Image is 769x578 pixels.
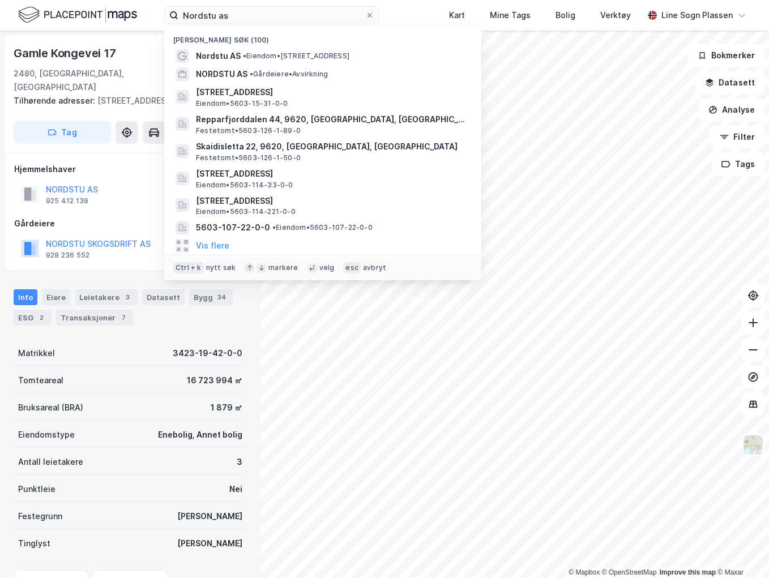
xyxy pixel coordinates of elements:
[173,262,204,273] div: Ctrl + k
[661,8,733,22] div: Line Sogn Plassen
[196,167,468,181] span: [STREET_ADDRESS]
[18,5,137,25] img: logo.f888ab2527a4732fd821a326f86c7f29.svg
[600,8,631,22] div: Verktøy
[18,537,50,550] div: Tinglyst
[268,263,298,272] div: markere
[178,7,365,24] input: Søk på adresse, matrikkel, gårdeiere, leietakere eller personer
[18,374,63,387] div: Tomteareal
[75,289,138,305] div: Leietakere
[660,568,716,576] a: Improve this map
[196,49,241,63] span: Nordstu AS
[196,207,296,216] span: Eiendom • 5603-114-221-0-0
[272,223,373,232] span: Eiendom • 5603-107-22-0-0
[18,482,55,496] div: Punktleie
[688,44,764,67] button: Bokmerker
[695,71,764,94] button: Datasett
[363,263,386,272] div: avbryt
[699,99,764,121] button: Analyse
[14,94,238,108] div: [STREET_ADDRESS]
[196,239,229,252] button: Vis flere
[243,52,349,61] span: Eiendom • [STREET_ADDRESS]
[196,194,468,208] span: [STREET_ADDRESS]
[250,70,253,78] span: •
[712,153,764,175] button: Tags
[18,428,75,442] div: Eiendomstype
[196,67,247,81] span: NORDSTU AS
[196,140,468,153] span: Skaidisletta 22, 9620, [GEOGRAPHIC_DATA], [GEOGRAPHIC_DATA]
[14,96,97,105] span: Tilhørende adresser:
[229,482,242,496] div: Nei
[556,8,575,22] div: Bolig
[56,310,134,326] div: Transaksjoner
[14,162,246,176] div: Hjemmelshaver
[18,401,83,414] div: Bruksareal (BRA)
[177,537,242,550] div: [PERSON_NAME]
[250,70,328,79] span: Gårdeiere • Avvirkning
[196,181,293,190] span: Eiendom • 5603-114-33-0-0
[18,510,62,523] div: Festegrunn
[196,113,468,126] span: Repparfjorddalen 44, 9620, [GEOGRAPHIC_DATA], [GEOGRAPHIC_DATA]
[118,312,129,323] div: 7
[196,153,301,162] span: Festetomt • 5603-126-1-50-0
[319,263,335,272] div: velg
[343,262,361,273] div: esc
[164,27,481,47] div: [PERSON_NAME] søk (100)
[122,292,133,303] div: 3
[42,289,70,305] div: Eiere
[14,217,246,230] div: Gårdeiere
[742,434,764,456] img: Z
[710,126,764,148] button: Filter
[569,568,600,576] a: Mapbox
[187,374,242,387] div: 16 723 994 ㎡
[173,346,242,360] div: 3423-19-42-0-0
[196,126,301,135] span: Festetomt • 5603-126-1-89-0
[215,292,228,303] div: 34
[211,401,242,414] div: 1 879 ㎡
[46,251,89,260] div: 928 236 552
[14,121,111,144] button: Tag
[712,524,769,578] div: Kontrollprogram for chat
[196,85,468,99] span: [STREET_ADDRESS]
[243,52,246,60] span: •
[14,289,37,305] div: Info
[142,289,185,305] div: Datasett
[189,289,233,305] div: Bygg
[712,524,769,578] iframe: Chat Widget
[14,310,52,326] div: ESG
[18,455,83,469] div: Antall leietakere
[602,568,657,576] a: OpenStreetMap
[237,455,242,469] div: 3
[14,44,118,62] div: Gamle Kongevei 17
[196,221,270,234] span: 5603-107-22-0-0
[158,428,242,442] div: Enebolig, Annet bolig
[490,8,531,22] div: Mine Tags
[18,346,55,360] div: Matrikkel
[206,263,236,272] div: nytt søk
[449,8,465,22] div: Kart
[46,196,88,205] div: 925 412 139
[177,510,242,523] div: [PERSON_NAME]
[272,223,276,232] span: •
[14,67,184,94] div: 2480, [GEOGRAPHIC_DATA], [GEOGRAPHIC_DATA]
[196,99,288,108] span: Eiendom • 5603-15-31-0-0
[36,312,47,323] div: 2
